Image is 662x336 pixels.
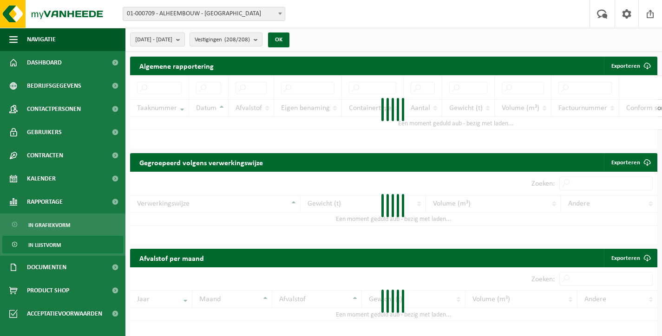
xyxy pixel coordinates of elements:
span: Product Shop [27,279,69,302]
h2: Afvalstof per maand [130,249,213,267]
span: Contactpersonen [27,97,81,121]
span: [DATE] - [DATE] [135,33,172,47]
h2: Algemene rapportering [130,57,223,75]
span: In lijstvorm [28,236,61,254]
button: Vestigingen(208/208) [190,32,262,46]
span: Documenten [27,256,66,279]
span: Bedrijfsgegevens [27,74,81,97]
a: Exporteren [604,153,656,172]
h2: Gegroepeerd volgens verwerkingswijze [130,153,272,171]
span: Navigatie [27,28,56,51]
a: In grafiekvorm [2,216,123,233]
span: Gebruikers [27,121,62,144]
span: Vestigingen [195,33,250,47]
button: OK [268,32,289,47]
count: (208/208) [224,37,250,43]
span: Contracten [27,144,63,167]
button: Exporteren [604,57,656,75]
a: Exporteren [604,249,656,267]
span: Kalender [27,167,56,190]
a: In lijstvorm [2,236,123,253]
span: Dashboard [27,51,62,74]
span: In grafiekvorm [28,216,70,234]
span: 01-000709 - ALHEEMBOUW - OOSTNIEUWKERKE [123,7,285,21]
span: 01-000709 - ALHEEMBOUW - OOSTNIEUWKERKE [123,7,285,20]
span: Rapportage [27,190,63,213]
span: Acceptatievoorwaarden [27,302,102,325]
button: [DATE] - [DATE] [130,32,185,46]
